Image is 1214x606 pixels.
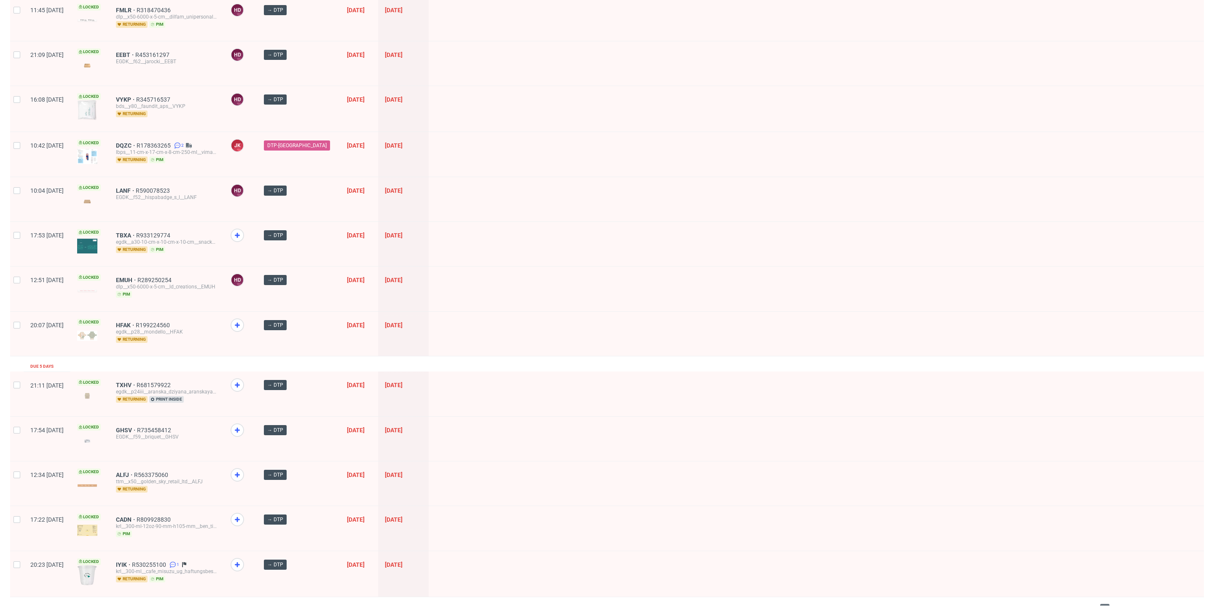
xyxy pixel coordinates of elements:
[385,142,403,149] span: [DATE]
[149,246,165,253] span: pim
[77,424,101,431] span: Locked
[116,110,148,117] span: returning
[231,49,243,61] figcaption: HD
[385,516,403,523] span: [DATE]
[149,396,184,403] span: print inside
[267,381,283,389] span: → DTP
[385,322,403,329] span: [DATE]
[267,426,283,434] span: → DTP
[347,471,365,478] span: [DATE]
[30,232,64,239] span: 17:53 [DATE]
[30,277,64,283] span: 12:51 [DATE]
[77,93,101,100] span: Locked
[137,7,172,13] a: R318470436
[116,239,217,245] div: egdk__a30-10-cm-x-10-cm-x-10-cm__snacks_with_benefits_gmbh__TBXA
[137,516,172,523] a: R809928830
[116,516,137,523] a: CADN
[116,156,148,163] span: returning
[267,96,283,103] span: → DTP
[347,516,365,523] span: [DATE]
[77,514,101,520] span: Locked
[149,156,165,163] span: pim
[135,51,171,58] a: R453161297
[231,4,243,16] figcaption: HD
[30,7,64,13] span: 11:45 [DATE]
[77,390,97,401] img: version_two_editor_design
[385,471,403,478] span: [DATE]
[347,427,365,434] span: [DATE]
[347,322,365,329] span: [DATE]
[347,7,365,13] span: [DATE]
[385,51,403,58] span: [DATE]
[77,48,101,55] span: Locked
[116,7,137,13] a: FMLR
[116,382,137,388] a: TXHV
[347,232,365,239] span: [DATE]
[385,187,403,194] span: [DATE]
[77,289,97,292] img: version_two_editor_design.png
[77,4,101,11] span: Locked
[137,142,172,149] a: R178363265
[77,525,97,536] img: version_two_editor_design.png
[116,336,148,343] span: returning
[231,274,243,286] figcaption: HD
[136,322,172,329] span: R199224560
[116,434,217,440] div: EGDK__f59__briquet__GHSV
[116,561,132,568] a: IYIK
[136,187,172,194] span: R590078523
[347,561,365,568] span: [DATE]
[116,568,217,575] div: krl__300-ml__cafe_misuzu_ug_haftungsbeschrankt__IYIK
[116,194,217,201] div: EGDK__f52__hispabadge_s_l__LANF
[385,7,403,13] span: [DATE]
[77,60,97,71] img: version_two_editor_design
[77,229,101,236] span: Locked
[267,321,283,329] span: → DTP
[116,232,136,239] a: TBXA
[116,427,137,434] a: GHSV
[116,523,217,530] div: krl__300-ml-12oz-90-mm-h105-mm__ben_tim__CADN
[116,13,217,20] div: dlp__x50-6000-x-5-cm__dilfam_unipersonale_srl__FMLR
[181,142,184,149] span: 2
[136,96,172,103] span: R345716537
[267,51,283,59] span: → DTP
[267,516,283,523] span: → DTP
[116,486,148,493] span: returning
[347,51,365,58] span: [DATE]
[77,100,97,120] img: version_two_editor_design
[116,576,148,582] span: returning
[116,96,136,103] a: VYKP
[347,277,365,283] span: [DATE]
[267,187,283,194] span: → DTP
[30,51,64,58] span: 21:09 [DATE]
[116,21,148,28] span: returning
[385,382,403,388] span: [DATE]
[149,21,165,28] span: pim
[137,382,172,388] a: R681579922
[77,274,101,281] span: Locked
[385,96,403,103] span: [DATE]
[116,51,135,58] a: EEBT
[116,142,137,149] a: DQZC
[77,558,101,565] span: Locked
[137,427,173,434] a: R735458412
[116,291,132,298] span: pim
[77,140,101,146] span: Locked
[30,561,64,568] span: 20:23 [DATE]
[116,329,217,335] div: egdk__p28__mondello__HFAK
[77,331,97,341] img: version_two_editor_design.png
[134,471,170,478] span: R563375060
[30,142,64,149] span: 10:42 [DATE]
[132,561,168,568] a: R530255100
[116,478,217,485] div: ttm__x50__golden_sky_retail_ltd__ALFJ
[77,239,97,253] img: version_two_editor_design.png
[116,277,137,283] span: EMUH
